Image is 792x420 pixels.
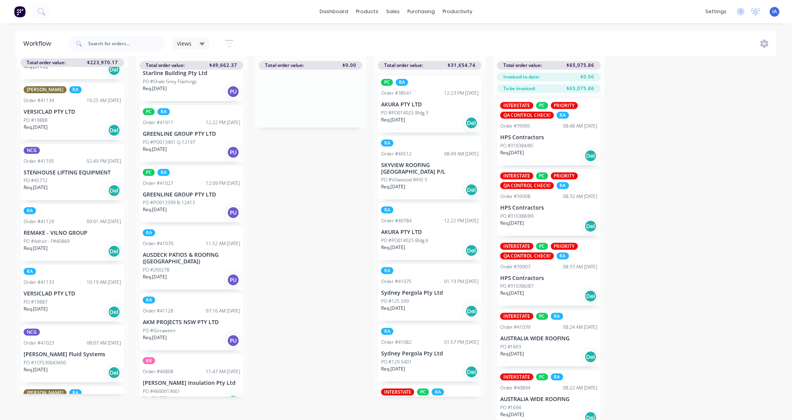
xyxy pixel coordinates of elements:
div: Order #41133 [24,279,54,286]
p: PO #310386/87 [500,283,534,290]
div: PU [227,335,239,347]
span: Total order value: [265,62,304,69]
p: Req. [DATE] [143,85,167,92]
p: Req. [DATE] [381,365,405,372]
p: PO #129 S401 [381,359,412,365]
div: Del [227,395,239,408]
div: RAOrder #4107501:19 PM [DATE]Sydney Pergola Pty LtdPO #125 S99Req.[DATE]Del [378,264,482,321]
div: RA [396,79,408,86]
div: Order #38541 [381,90,412,97]
p: AUSTRALIA WIDE ROOFING [500,335,598,342]
div: INTERSTATEPCPRIORITYQA CONTROL CHECK!RAOrder #3990708:33 AM [DATE]HPS ContractorsPO #310386/87Req... [497,240,601,306]
p: PO #1694 [500,404,522,411]
div: Order #41075 [381,278,412,285]
span: $223,970.17 [87,59,118,66]
div: 08:33 AM [DATE] [563,263,598,270]
div: Order #41105 [24,158,54,165]
div: PU [227,274,239,286]
div: RA [69,86,82,93]
div: RAOrder #4113310:19 AM [DATE]VERSICLAD PTY LTDPO #19887Req.[DATE]Del [21,265,124,322]
div: RA [551,374,563,381]
div: NCG [24,329,40,336]
p: Req. [DATE] [24,366,48,373]
div: Del [585,220,597,232]
div: INTERSTATE [500,313,534,320]
div: 08:22 AM [DATE] [563,384,598,391]
span: Total order value: [503,62,542,69]
div: RA [381,267,393,274]
div: PC [143,169,155,176]
div: PC [536,172,548,179]
div: Del [585,351,597,363]
p: Req. [DATE] [381,305,405,312]
div: INTERSTATEPCPRIORITYQA CONTROL CHECK!RAOrder #3990808:32 AM [DATE]HPS ContractorsPO #310388/89Req... [497,169,601,236]
div: RA [24,268,36,275]
div: 09:01 AM [DATE] [87,218,121,225]
div: PC [381,79,393,86]
span: $31,654.74 [448,62,476,69]
p: PO #PO014025 Bldg 3 [381,109,428,116]
div: PC [536,313,548,320]
div: PRIORITY [551,172,578,179]
div: 08:24 AM [DATE] [563,324,598,331]
div: Del [465,184,478,196]
div: Order #39908 [500,193,531,200]
div: RA [157,169,170,176]
p: AKM PROJECTS NSW PTY LTD [143,319,240,326]
p: Req. [DATE] [500,350,524,357]
div: PC [143,108,155,115]
p: Req. [DATE] [500,220,524,227]
div: purchasing [404,6,439,17]
div: RAOrder #4112807:16 AM [DATE]AKM PROJECTS NSW PTY LTDPO #GirraweenReq.[DATE]PU [140,294,243,350]
div: 10:19 AM [DATE] [87,279,121,286]
p: Req. [DATE] [143,206,167,213]
div: RROrder #4080811:47 AM [DATE][PERSON_NAME] Insulation Pty LtdPO #4600019661Req.[DATE]Del [140,354,243,411]
p: Req. [DATE] [381,244,405,251]
div: Order #41023 [24,340,54,347]
p: REMAKE - VILNO GROUP [24,230,121,236]
div: Order #41082 [381,339,412,346]
div: RA [557,112,569,119]
div: INTERSTATEPCPRIORITYQA CONTROL CHECK!RAOrder #3990508:48 AM [DATE]HPS ContractorsPO #310384/85Req... [497,99,601,166]
div: PCRAOrder #3854112:23 PM [DATE]AKURA PTY LTDPO #PO014025 Bldg 3Req.[DATE]Del [378,76,482,133]
span: $49,662.37 [209,62,237,69]
div: Del [585,150,597,162]
div: Del [108,124,120,137]
div: PRIORITY [551,243,578,250]
div: NCGOrder #4102308:07 AM [DATE][PERSON_NAME] Fluid SystemsPO #1CFS30043400Req.[DATE]Del [21,326,124,382]
div: INTERSTATE [500,374,534,381]
div: INTERSTATE [500,243,534,250]
span: $65,075.86 [567,85,595,92]
div: Order #41128 [143,307,173,314]
p: AKURA PTY LTD [381,229,479,236]
div: 08:48 AM [DATE] [563,123,598,130]
p: Req. [DATE] [381,116,405,123]
p: PO #4600019661 [143,388,180,395]
p: PO #Shale Grey Flashings [143,78,197,85]
div: RR [143,357,155,364]
div: NCGOrder #4110502:49 PM [DATE]STENHOUSE LIFTING EQUIPMENTPO #45772Req.[DATE]Del [21,144,124,201]
div: [PERSON_NAME] [24,86,67,93]
p: PO #1693 [500,343,522,350]
p: PO #125 S99 [381,298,409,305]
div: Order #41027 [143,180,173,187]
div: Order #41011 [143,119,173,126]
div: RAOrder #4112909:01 AM [DATE]REMAKE - VILNO GROUPPO #Adroit - F#40869Req.[DATE]Del [21,204,124,261]
div: productivity [439,6,476,17]
span: $0.00 [342,62,356,69]
div: RA [69,389,82,396]
div: 12:23 PM [DATE] [444,90,479,97]
div: Order #40808 [143,368,173,375]
div: Del [465,117,478,129]
div: RA [143,229,155,236]
div: RA [557,182,569,189]
p: Starline Building Pty Ltd [143,70,240,77]
p: HPS Contractors [500,134,598,141]
p: PO #Girraween [143,327,176,334]
span: $0.00 [581,73,595,80]
p: Req. [DATE] [143,273,167,280]
div: 11:47 AM [DATE] [206,368,240,375]
div: Order #41129 [24,218,54,225]
div: PC [536,374,548,381]
div: Del [585,290,597,302]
